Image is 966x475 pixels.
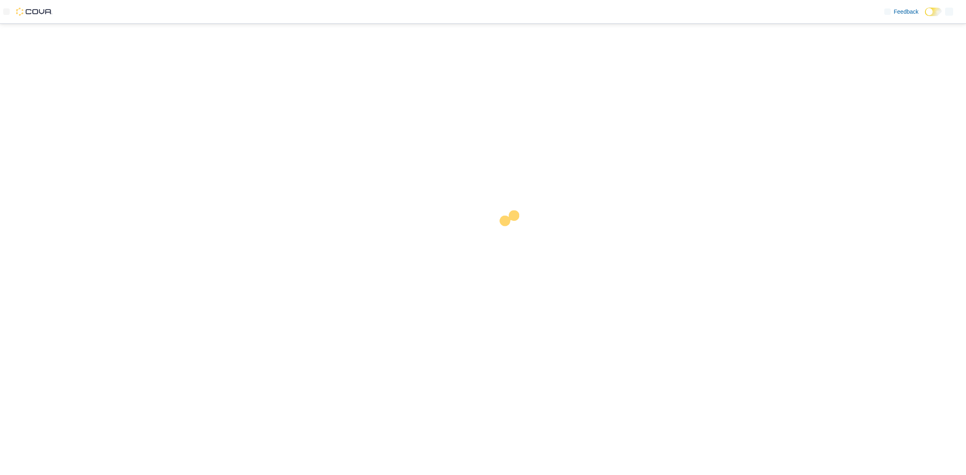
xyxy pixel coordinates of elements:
img: cova-loader [483,204,543,265]
input: Dark Mode [925,8,942,16]
img: Cova [16,8,52,16]
a: Feedback [881,4,922,20]
span: Feedback [894,8,919,16]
